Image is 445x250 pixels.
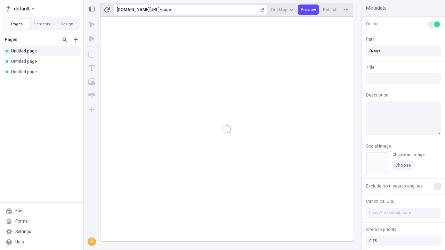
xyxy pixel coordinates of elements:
div: / [160,7,161,12]
span: Publish [323,7,338,12]
span: Desktop [271,7,288,12]
button: Pages [4,19,29,29]
button: Elements [29,19,54,29]
span: Sitemap priority [366,226,396,233]
span: Path [366,36,375,42]
button: Choose [393,160,414,170]
span: Canonical URL [366,198,394,205]
button: Text [86,62,98,74]
button: Image [86,76,98,88]
span: Preview [301,7,316,12]
button: Add new [72,35,80,44]
div: Settings [15,229,31,234]
div: Untitled page [11,69,75,75]
div: Untitled page [11,59,75,64]
div: Help [15,239,24,245]
button: Publish [320,5,340,15]
button: Desktop [268,5,297,15]
span: default [14,5,30,13]
button: Select site [3,3,37,14]
div: [URL][DOMAIN_NAME] [117,7,160,12]
div: page [161,7,258,12]
span: Title [366,64,374,70]
div: Forms [15,218,28,224]
div: Files [15,208,25,214]
span: Choose [395,162,411,168]
button: Design [54,19,79,29]
div: Choose an image [393,152,424,157]
span: Social Image [366,143,391,149]
button: Box [86,48,98,60]
div: Pages [5,37,58,42]
div: Untitled page [11,48,75,54]
input: https://makeswift.com [366,208,441,218]
button: Preview [298,5,319,15]
button: Button [86,90,98,102]
span: Exclude from search engines [366,183,423,189]
span: Description [366,92,388,98]
div: A [88,238,95,245]
span: Online [366,21,379,27]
